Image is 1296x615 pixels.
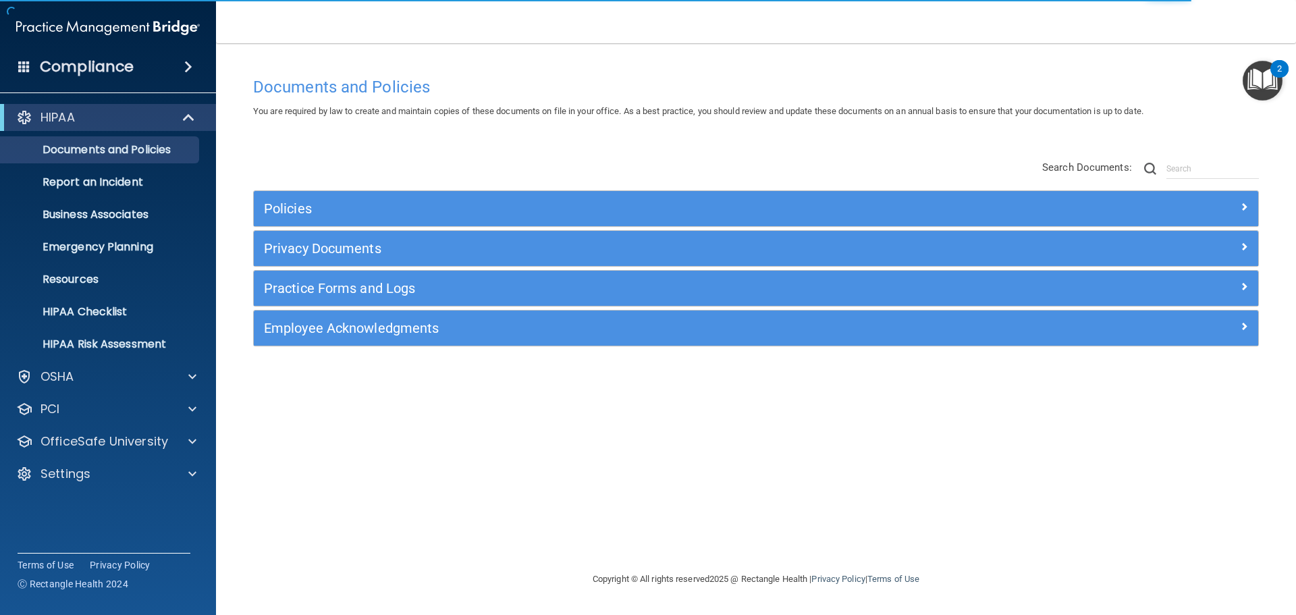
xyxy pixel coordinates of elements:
[253,78,1259,96] h4: Documents and Policies
[264,198,1248,219] a: Policies
[40,433,168,450] p: OfficeSafe University
[40,401,59,417] p: PCI
[16,433,196,450] a: OfficeSafe University
[253,106,1143,116] span: You are required by law to create and maintain copies of these documents on file in your office. ...
[1042,161,1132,173] span: Search Documents:
[16,369,196,385] a: OSHA
[16,466,196,482] a: Settings
[264,317,1248,339] a: Employee Acknowledgments
[40,109,75,126] p: HIPAA
[867,574,919,584] a: Terms of Use
[264,238,1248,259] a: Privacy Documents
[264,281,997,296] h5: Practice Forms and Logs
[9,305,193,319] p: HIPAA Checklist
[16,401,196,417] a: PCI
[9,338,193,351] p: HIPAA Risk Assessment
[264,201,997,216] h5: Policies
[40,369,74,385] p: OSHA
[9,176,193,189] p: Report an Incident
[18,558,74,572] a: Terms of Use
[16,14,200,41] img: PMB logo
[9,273,193,286] p: Resources
[40,466,90,482] p: Settings
[264,277,1248,299] a: Practice Forms and Logs
[1243,61,1282,101] button: Open Resource Center, 2 new notifications
[1166,159,1259,179] input: Search
[510,558,1002,601] div: Copyright © All rights reserved 2025 @ Rectangle Health | |
[9,208,193,221] p: Business Associates
[811,574,865,584] a: Privacy Policy
[1144,163,1156,175] img: ic-search.3b580494.png
[18,577,128,591] span: Ⓒ Rectangle Health 2024
[16,109,196,126] a: HIPAA
[264,321,997,336] h5: Employee Acknowledgments
[1062,519,1280,573] iframe: Drift Widget Chat Controller
[1277,69,1282,86] div: 2
[90,558,151,572] a: Privacy Policy
[264,241,997,256] h5: Privacy Documents
[9,240,193,254] p: Emergency Planning
[40,57,134,76] h4: Compliance
[9,143,193,157] p: Documents and Policies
